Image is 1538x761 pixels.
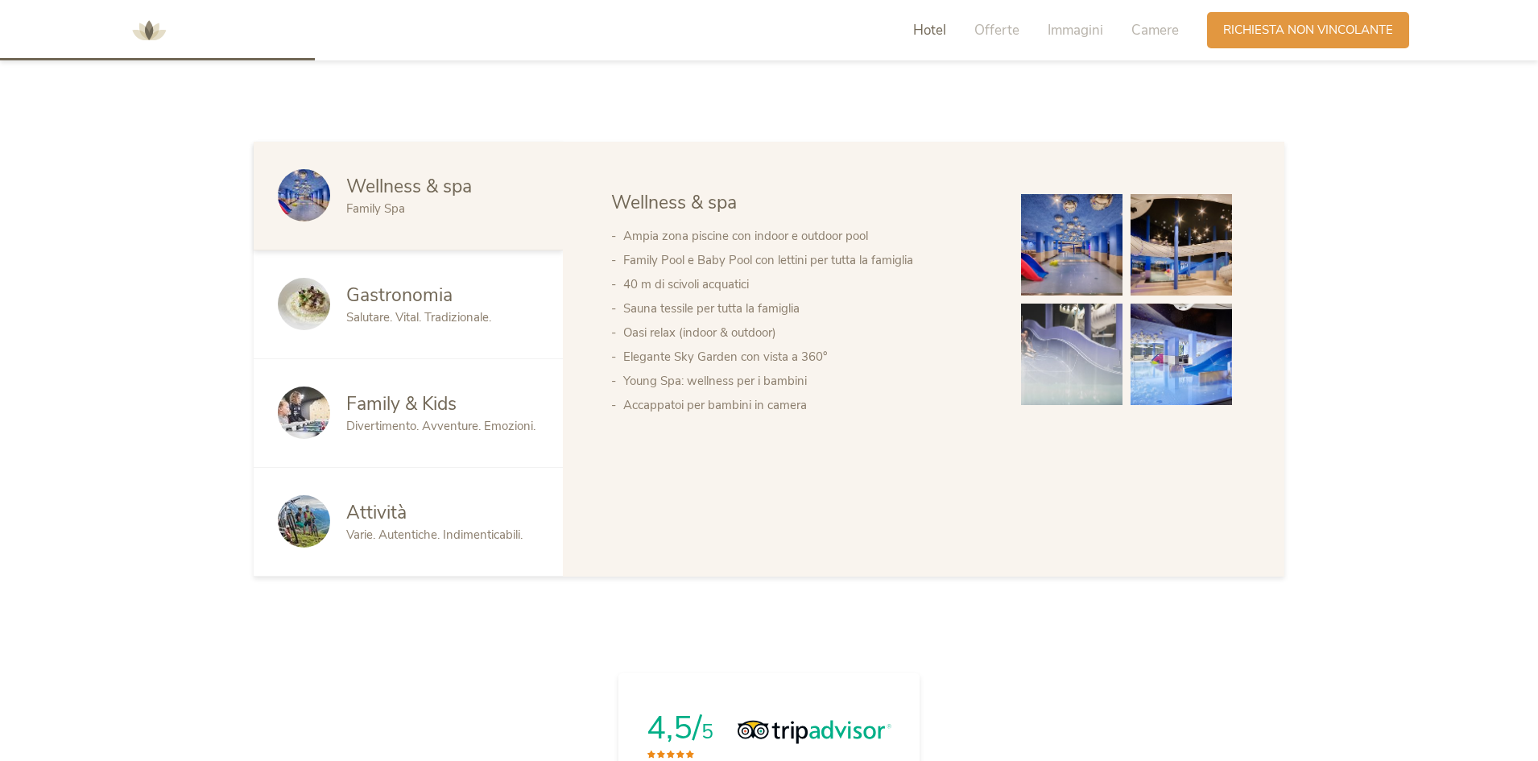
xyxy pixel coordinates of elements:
span: Hotel [913,21,946,39]
span: Wellness & spa [346,174,472,199]
li: Elegante Sky Garden con vista a 360° [623,345,989,369]
span: Family & Kids [346,391,457,416]
span: Gastronomia [346,283,453,308]
span: 5 [701,718,713,746]
span: Varie. Autentiche. Indimenticabili. [346,527,523,543]
span: Divertimento. Avventure. Emozioni. [346,418,535,434]
span: 4,5/ [647,706,701,750]
img: Tripadvisor [738,720,891,744]
li: Young Spa: wellness per i bambini [623,369,989,393]
span: Camere [1131,21,1179,39]
span: Attività [346,500,407,525]
li: Family Pool e Baby Pool con lettini per tutta la famiglia [623,248,989,272]
img: AMONTI & LUNARIS Wellnessresort [125,6,173,55]
span: Richiesta non vincolante [1223,22,1393,39]
li: Oasi relax (indoor & outdoor) [623,321,989,345]
li: Sauna tessile per tutta la famiglia [623,296,989,321]
span: Wellness & spa [611,190,737,215]
a: AMONTI & LUNARIS Wellnessresort [125,24,173,35]
span: Offerte [974,21,1019,39]
span: Salutare. Vital. Tradizionale. [346,309,491,325]
span: Immagini [1048,21,1103,39]
li: Accappatoi per bambini in camera [623,393,989,417]
li: 40 m di scivoli acquatici [623,272,989,296]
span: Family Spa [346,201,405,217]
li: Ampia zona piscine con indoor e outdoor pool [623,224,989,248]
